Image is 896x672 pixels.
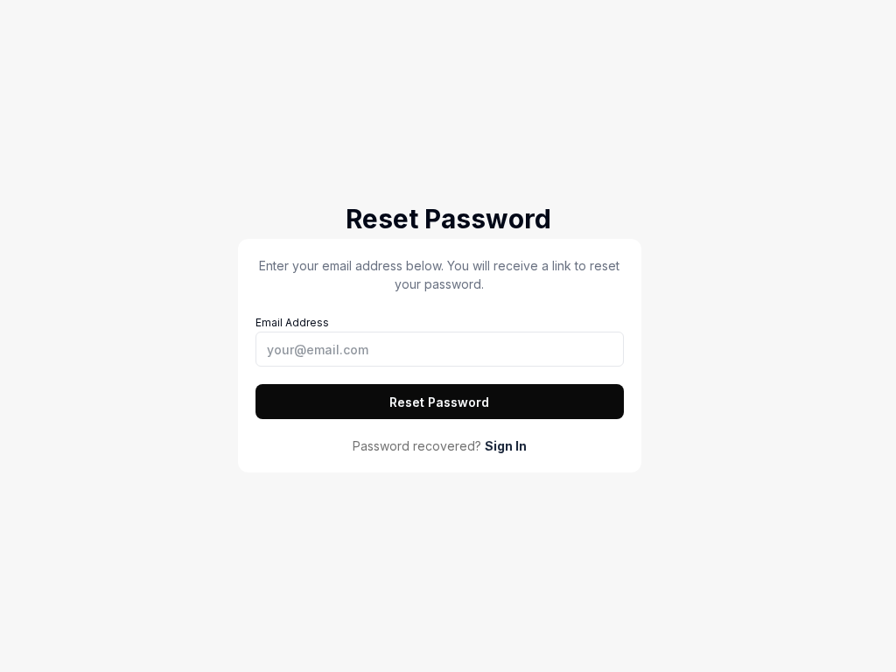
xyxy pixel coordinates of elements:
[485,437,527,455] a: Sign In
[353,437,481,455] span: Password recovered?
[255,256,624,293] p: Enter your email address below. You will receive a link to reset your password.
[238,199,658,239] h2: Reset Password
[255,332,624,367] input: Email Address
[255,316,624,367] label: Email Address
[255,384,624,419] button: Reset Password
